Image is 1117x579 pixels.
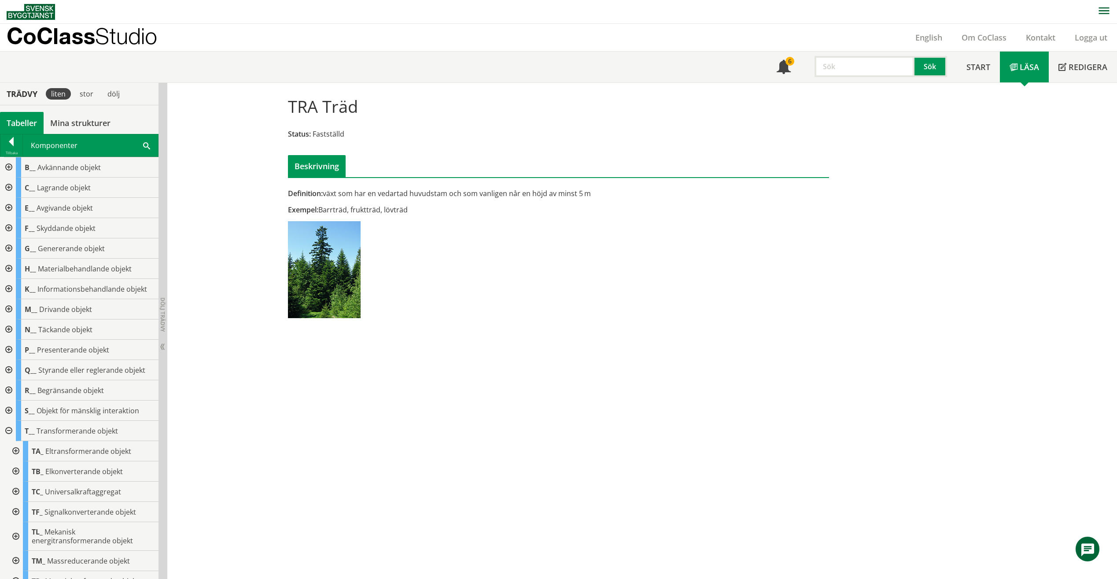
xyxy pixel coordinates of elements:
div: 6 [785,57,794,66]
span: Materialbehandlande objekt [38,264,132,274]
span: Läsa [1020,62,1039,72]
span: Definition: [288,189,323,198]
span: C__ [25,183,35,193]
span: Notifikationer [777,61,791,75]
a: Logga ut [1065,32,1117,43]
a: Mina strukturer [44,112,117,134]
span: TM_ [32,556,45,566]
span: Q__ [25,365,37,375]
a: CoClassStudio [7,24,176,51]
span: Presenterande objekt [37,345,109,355]
a: Redigera [1049,52,1117,82]
a: 6 [767,52,800,82]
a: Kontakt [1016,32,1065,43]
span: Redigera [1069,62,1107,72]
span: Exempel: [288,205,318,215]
span: Informationsbehandlande objekt [37,284,147,294]
span: Transformerande objekt [37,426,118,436]
div: Trädvy [2,89,42,99]
span: Skyddande objekt [37,223,96,233]
span: TL_ [32,527,43,537]
span: Avgivande objekt [37,203,93,213]
span: Universalkraftaggregat [45,487,121,497]
span: P__ [25,345,35,355]
span: S__ [25,406,35,416]
span: M__ [25,304,37,314]
div: Beskrivning [288,155,346,177]
span: G__ [25,244,36,253]
span: Elkonverterande objekt [45,467,123,476]
span: Lagrande objekt [37,183,91,193]
span: R__ [25,386,36,395]
span: Sök i tabellen [143,141,150,150]
span: Dölj trädvy [159,297,166,332]
span: Begränsande objekt [37,386,104,395]
span: TB_ [32,467,44,476]
div: liten [46,88,71,100]
span: TF_ [32,507,43,517]
span: N__ [25,325,37,334]
span: Start [966,62,990,72]
span: Massreducerande objekt [47,556,130,566]
span: Genererande objekt [38,244,105,253]
p: CoClass [7,31,157,41]
a: Om CoClass [952,32,1016,43]
h1: TRA Träd [288,96,358,116]
span: K__ [25,284,36,294]
span: B__ [25,163,36,172]
img: tra-trad.jpg [288,221,361,318]
span: TC_ [32,487,43,497]
span: TA_ [32,446,44,456]
span: Status: [288,129,311,139]
div: Tillbaka [0,149,22,156]
div: växt som har en vedartad huvudstam och som vanligen når en höjd av minst 5 m [288,189,644,198]
span: Mekanisk energitransformerande objekt [32,527,133,546]
div: stor [74,88,99,100]
span: Styrande eller reglerande objekt [38,365,145,375]
span: Täckande objekt [38,325,92,334]
span: Eltransformerande objekt [45,446,131,456]
span: F__ [25,223,35,233]
span: T__ [25,426,35,436]
span: Signalkonverterande objekt [44,507,136,517]
button: Sök [914,56,947,77]
a: English [906,32,952,43]
span: Avkännande objekt [37,163,101,172]
div: Komponenter [23,134,158,156]
span: H__ [25,264,36,274]
input: Sök [815,56,914,77]
span: E__ [25,203,35,213]
span: Drivande objekt [39,304,92,314]
span: Fastställd [313,129,344,139]
div: Barrträd, fruktträd, lövträd [288,205,644,215]
img: Svensk Byggtjänst [7,4,55,20]
span: Studio [95,23,157,49]
div: dölj [102,88,125,100]
a: Start [957,52,1000,82]
span: Objekt för mänsklig interaktion [37,406,139,416]
a: Läsa [1000,52,1049,82]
